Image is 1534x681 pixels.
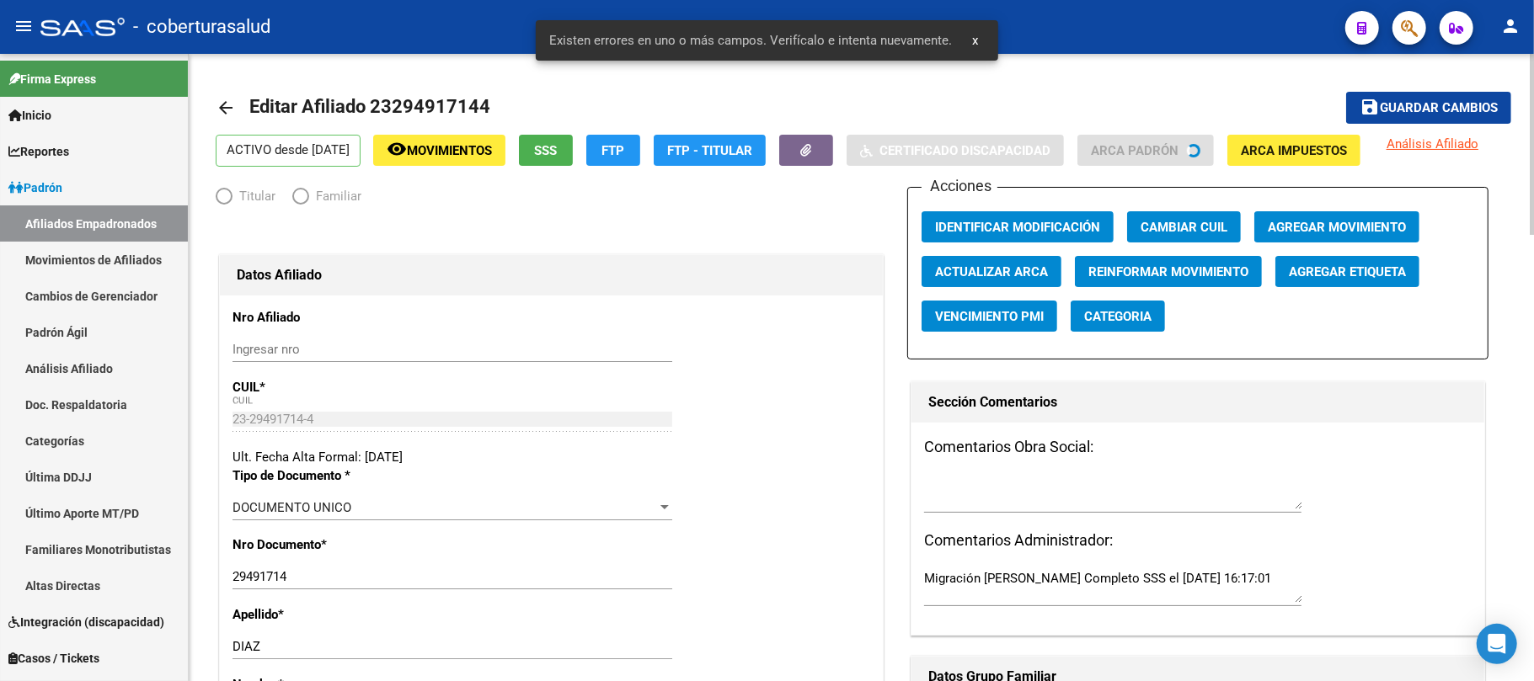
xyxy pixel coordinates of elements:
[1227,135,1360,166] button: ARCA Impuestos
[847,135,1064,166] button: Certificado Discapacidad
[233,605,424,624] p: Apellido
[13,16,34,36] mat-icon: menu
[216,135,361,167] p: ACTIVO desde [DATE]
[407,143,492,158] span: Movimientos
[8,70,96,88] span: Firma Express
[972,33,978,48] span: x
[1477,624,1517,664] div: Open Intercom Messenger
[216,192,378,207] mat-radio-group: Elija una opción
[387,139,407,159] mat-icon: remove_red_eye
[1091,143,1179,158] span: ARCA Padrón
[1127,211,1241,242] button: Cambiar CUIL
[8,613,164,631] span: Integración (discapacidad)
[1141,220,1227,235] span: Cambiar CUIL
[233,308,424,327] p: Nro Afiliado
[216,98,236,118] mat-icon: arrow_back
[519,135,573,166] button: SSS
[1268,220,1406,235] span: Agregar Movimiento
[8,106,51,125] span: Inicio
[1077,135,1214,166] button: ARCA Padrón
[233,378,424,396] p: CUIL
[928,389,1467,416] h1: Sección Comentarios
[1071,301,1165,332] button: Categoria
[922,301,1057,332] button: Vencimiento PMI
[922,174,997,198] h3: Acciones
[935,264,1048,279] span: Actualizar ARCA
[922,256,1061,287] button: Actualizar ARCA
[879,143,1050,158] span: Certificado Discapacidad
[309,187,361,205] span: Familiar
[1387,136,1478,152] span: Análisis Afiliado
[249,96,490,117] span: Editar Afiliado 23294917144
[935,309,1044,324] span: Vencimiento PMI
[133,8,270,45] span: - coberturasalud
[586,135,640,166] button: FTP
[8,142,69,161] span: Reportes
[1075,256,1262,287] button: Reinformar Movimiento
[8,178,62,197] span: Padrón
[373,135,505,166] button: Movimientos
[924,435,1472,459] h3: Comentarios Obra Social:
[667,143,752,158] span: FTP - Titular
[654,135,766,166] button: FTP - Titular
[922,211,1114,242] button: Identificar Modificación
[8,649,99,668] span: Casos / Tickets
[1275,256,1419,287] button: Agregar Etiqueta
[233,500,351,515] span: DOCUMENTO UNICO
[935,220,1100,235] span: Identificar Modificación
[233,187,275,205] span: Titular
[1241,143,1347,158] span: ARCA Impuestos
[535,143,558,158] span: SSS
[924,529,1472,552] h3: Comentarios Administrador:
[233,535,424,554] p: Nro Documento
[1254,211,1419,242] button: Agregar Movimiento
[959,25,991,56] button: x
[237,262,866,289] h1: Datos Afiliado
[1084,309,1152,324] span: Categoria
[1380,101,1498,116] span: Guardar cambios
[1346,92,1511,123] button: Guardar cambios
[233,466,424,485] p: Tipo de Documento *
[233,448,870,466] div: Ult. Fecha Alta Formal: [DATE]
[1360,97,1380,117] mat-icon: save
[1289,264,1406,279] span: Agregar Etiqueta
[1088,264,1248,279] span: Reinformar Movimiento
[1500,16,1521,36] mat-icon: person
[549,32,952,49] span: Existen errores en uno o más campos. Verifícalo e intenta nuevamente.
[602,143,625,158] span: FTP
